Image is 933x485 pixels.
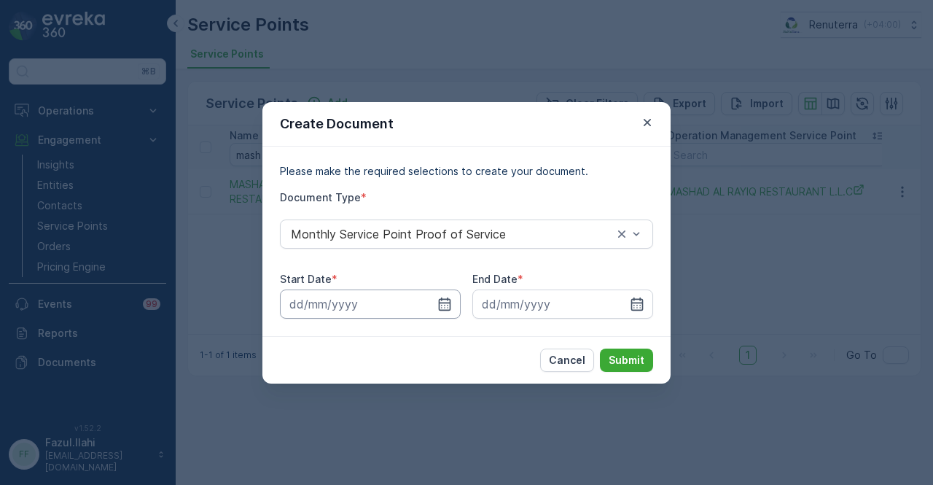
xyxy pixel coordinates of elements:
label: End Date [472,273,518,285]
input: dd/mm/yyyy [280,290,461,319]
input: dd/mm/yyyy [472,290,653,319]
p: Submit [609,353,644,368]
label: Start Date [280,273,332,285]
p: Create Document [280,114,394,134]
label: Document Type [280,191,361,203]
button: Submit [600,349,653,372]
p: Please make the required selections to create your document. [280,164,653,179]
p: Cancel [549,353,585,368]
button: Cancel [540,349,594,372]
